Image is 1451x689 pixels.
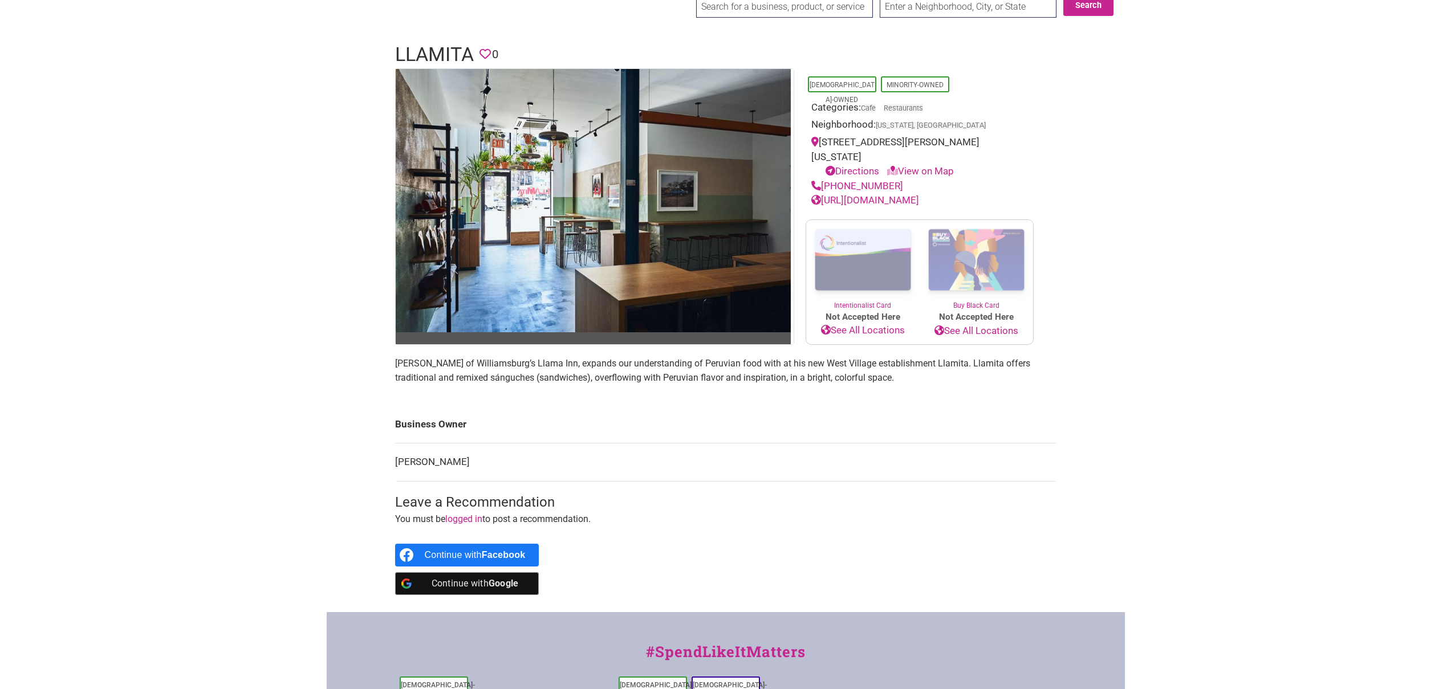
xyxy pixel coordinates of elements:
b: Google [489,578,519,589]
a: See All Locations [806,323,920,338]
div: Continue with [425,572,526,595]
a: [PHONE_NUMBER] [811,180,903,191]
img: Intentionalist Card [806,220,920,300]
b: Facebook [482,550,526,560]
a: View on Map [887,165,954,177]
img: Buy Black Card [920,220,1033,301]
a: Minority-Owned [887,81,944,89]
p: [PERSON_NAME] of Williamsburg’s Llama Inn, expands our understanding of Peruvian food with at his... [395,356,1056,385]
a: [DEMOGRAPHIC_DATA]-Owned [810,81,875,104]
a: Continue with <b>Facebook</b> [395,544,539,566]
a: See All Locations [920,324,1033,339]
a: Intentionalist Card [806,220,920,311]
td: [PERSON_NAME] [395,443,1056,482]
div: [STREET_ADDRESS][PERSON_NAME][US_STATE] [811,135,1028,179]
h3: Leave a Recommendation [395,493,1056,512]
h1: Llamita [395,41,474,68]
td: Business Owner [395,406,1056,443]
a: Restaurants [884,104,923,112]
a: Continue with <b>Google</b> [395,572,539,595]
span: Not Accepted Here [806,311,920,324]
div: Categories: [811,100,1028,118]
a: Cafe [861,104,876,112]
a: Directions [826,165,879,177]
span: Not Accepted Here [920,311,1033,324]
a: logged in [445,513,482,524]
span: 0 [492,46,498,63]
a: [URL][DOMAIN_NAME] [811,194,919,206]
div: #SpendLikeItMatters [327,641,1125,674]
p: You must be to post a recommendation. [395,512,1056,527]
span: [US_STATE], [GEOGRAPHIC_DATA] [876,122,986,129]
a: Buy Black Card [920,220,1033,311]
div: Continue with [425,544,526,566]
div: Neighborhood: [811,117,1028,135]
